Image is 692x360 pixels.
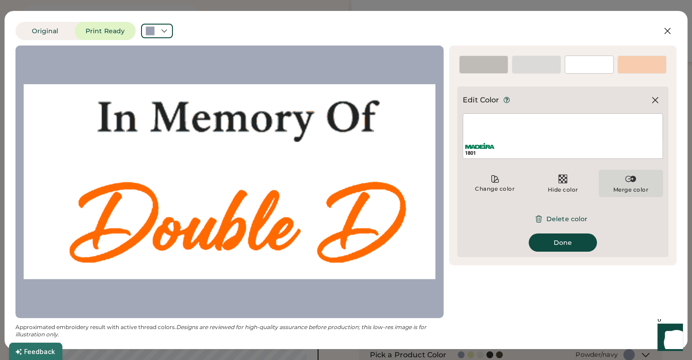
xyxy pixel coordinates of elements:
[15,22,75,40] button: Original
[557,173,568,184] img: Transparent.svg
[547,186,578,193] div: Hide color
[15,324,428,338] em: Designs are reviewed for high-quality assurance before production; this low-res image is for illu...
[465,150,661,157] div: 1801
[613,186,649,193] div: Merge color
[465,143,495,149] img: Madeira%20Logo.svg
[529,233,597,252] button: Done
[75,22,136,40] button: Print Ready
[625,173,636,184] img: Merge%20Color.svg
[463,95,500,106] div: Edit Color
[475,185,515,193] div: Change color
[649,319,688,358] iframe: Front Chat
[15,324,444,338] div: Approximated embroidery result with active thread colors.
[527,210,598,228] button: Delete color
